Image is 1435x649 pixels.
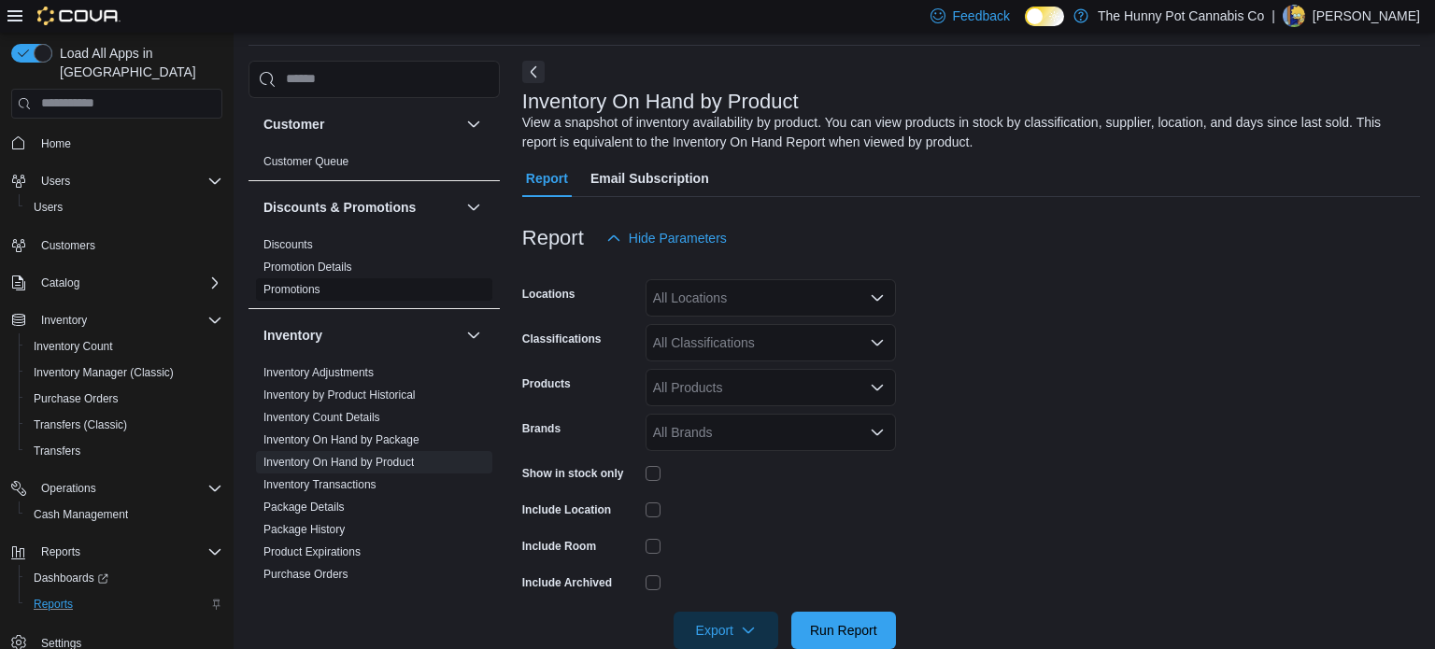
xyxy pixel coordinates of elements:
span: Package Details [263,500,345,515]
div: Customer [249,150,500,180]
a: Inventory Transactions [263,478,377,491]
button: Users [34,170,78,192]
button: Catalog [4,270,230,296]
a: Package History [263,523,345,536]
span: Inventory by Product Historical [263,388,416,402]
span: Catalog [41,275,79,290]
span: Dashboards [34,571,108,586]
a: Inventory On Hand by Package [263,433,419,446]
span: Discounts [263,237,313,252]
a: Inventory Manager (Classic) [26,361,181,384]
span: Customers [34,233,222,257]
button: Inventory [462,324,485,346]
span: Export [685,612,767,649]
span: Users [41,174,70,189]
span: Customer Queue [263,154,348,169]
span: Inventory Count [26,335,222,358]
p: [PERSON_NAME] [1313,5,1420,27]
span: Inventory Manager (Classic) [34,365,174,380]
button: Reports [4,539,230,565]
button: Home [4,130,230,157]
button: Hide Parameters [599,219,734,257]
button: Users [19,194,230,220]
label: Show in stock only [522,466,624,481]
span: Cash Management [34,507,128,522]
span: Transfers [34,444,80,459]
a: Promotion Details [263,261,352,274]
a: Purchase Orders [263,568,348,581]
span: Product Expirations [263,544,361,559]
span: Home [41,136,71,151]
button: Transfers [19,438,230,464]
p: The Hunny Pot Cannabis Co [1098,5,1264,27]
div: Shannon Shute [1283,5,1305,27]
a: Customer Queue [263,155,348,168]
h3: Report [522,227,584,249]
span: Promotions [263,282,320,297]
div: View a snapshot of inventory availability by product. You can view products in stock by classific... [522,113,1411,152]
button: Catalog [34,272,87,294]
a: Customers [34,234,103,257]
a: Dashboards [26,567,116,589]
span: Purchase Orders [34,391,119,406]
button: Operations [34,477,104,500]
span: Dashboards [26,567,222,589]
a: Home [34,133,78,155]
span: Run Report [810,621,877,640]
button: Inventory [263,326,459,345]
div: Discounts & Promotions [249,233,500,308]
span: Inventory [41,313,87,328]
button: Run Report [791,612,896,649]
a: Cash Management [26,503,135,526]
span: Operations [34,477,222,500]
span: Load All Apps in [GEOGRAPHIC_DATA] [52,44,222,81]
button: Transfers (Classic) [19,412,230,438]
h3: Inventory On Hand by Product [522,91,799,113]
button: Next [522,61,545,83]
span: Promotion Details [263,260,352,275]
a: Inventory On Hand by Product [263,456,414,469]
span: Purchase Orders [26,388,222,410]
span: Inventory Count [34,339,113,354]
a: Inventory Count [26,335,121,358]
button: Open list of options [870,425,885,440]
button: Open list of options [870,380,885,395]
span: Transfers (Classic) [26,414,222,436]
span: Email Subscription [590,160,709,197]
a: Users [26,196,70,219]
span: Inventory Manager (Classic) [26,361,222,384]
a: Promotions [263,283,320,296]
button: Open list of options [870,335,885,350]
button: Export [674,612,778,649]
button: Users [4,168,230,194]
label: Include Room [522,539,596,554]
button: Reports [34,541,88,563]
span: Reports [34,597,73,612]
button: Inventory Manager (Classic) [19,360,230,386]
span: Transfers [26,440,222,462]
span: Customers [41,238,95,253]
label: Include Archived [522,575,612,590]
h3: Customer [263,115,324,134]
span: Report [526,160,568,197]
div: Inventory [249,361,500,638]
h3: Inventory [263,326,322,345]
span: Inventory On Hand by Package [263,432,419,447]
img: Cova [37,7,121,25]
span: Reports [34,541,222,563]
a: Dashboards [19,565,230,591]
a: Inventory by Product Historical [263,388,416,402]
a: Package Details [263,501,345,514]
span: Users [34,170,222,192]
button: Purchase Orders [19,386,230,412]
a: Purchase Orders [26,388,126,410]
a: Product Expirations [263,545,361,558]
span: Inventory On Hand by Product [263,455,414,470]
button: Inventory Count [19,333,230,360]
a: Transfers [26,440,88,462]
p: | [1272,5,1275,27]
a: Inventory Count Details [263,411,380,424]
span: Hide Parameters [629,229,727,247]
button: Open list of options [870,290,885,305]
span: Feedback [953,7,1010,25]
